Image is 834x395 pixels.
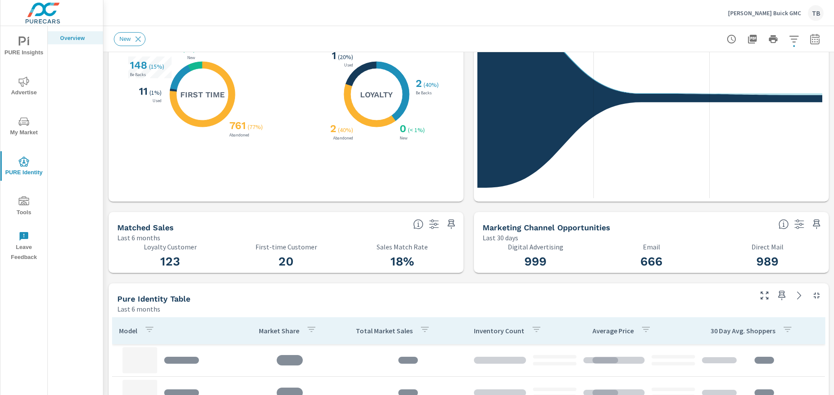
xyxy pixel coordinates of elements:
[808,5,824,21] div: TB
[117,304,160,314] p: Last 6 months
[338,126,355,134] p: ( 40% )
[151,99,163,103] p: Used
[483,223,610,232] h5: Marketing Channel Opportunities
[60,33,96,42] p: Overview
[408,126,427,134] p: ( < 1% )
[764,30,782,48] button: Print Report
[180,90,225,100] h5: First Time
[117,294,190,303] h5: Pure Identity Table
[3,76,45,98] span: Advertise
[3,116,45,138] span: My Market
[185,56,197,60] p: New
[114,32,146,46] div: New
[758,289,771,302] button: Make Fullscreen
[137,85,148,97] h3: 11
[3,196,45,218] span: Tools
[228,133,251,137] p: Abandoned
[483,254,588,269] h3: 999
[810,217,824,231] span: Save this to your personalized report
[599,243,704,251] p: Email
[444,217,458,231] span: Save this to your personalized report
[149,63,166,70] p: ( 15% )
[338,53,355,61] p: ( 20% )
[117,223,174,232] h5: Matched Sales
[3,231,45,262] span: Leave Feedback
[483,232,518,243] p: Last 30 days
[117,254,223,269] h3: 123
[128,59,147,71] h3: 148
[114,36,136,42] span: New
[806,30,824,48] button: Select Date Range
[233,243,339,251] p: First-time Customer
[398,136,409,140] p: New
[3,37,45,58] span: PURE Insights
[149,89,163,96] p: ( 1% )
[349,254,455,269] h3: 18%
[414,91,434,95] p: Be Backs
[599,254,704,269] h3: 666
[228,119,246,132] h3: 761
[413,219,424,229] span: Loyalty: Matches that have purchased from the dealership before and purchased within the timefram...
[331,136,355,140] p: Abandoned
[259,326,299,335] p: Market Share
[119,326,137,335] p: Model
[424,81,440,89] p: ( 40% )
[398,123,406,135] h3: 0
[48,31,103,44] div: Overview
[785,30,803,48] button: Apply Filters
[711,326,775,335] p: 30 Day Avg. Shoppers
[483,243,588,251] p: Digital Advertising
[728,9,801,17] p: [PERSON_NAME] Buick GMC
[128,73,148,77] p: Be Backs
[810,289,824,302] button: Minimize Widget
[778,219,789,229] span: Matched shoppers that can be exported to each channel type. This is targetable traffic.
[0,26,47,266] div: nav menu
[248,123,265,131] p: ( 77% )
[775,289,789,302] span: Save this to your personalized report
[792,289,806,302] a: See more details in report
[356,326,413,335] p: Total Market Sales
[349,243,455,251] p: Sales Match Rate
[744,30,761,48] button: "Export Report to PDF"
[414,77,422,90] h3: 2
[117,232,160,243] p: Last 6 months
[328,123,336,135] h3: 2
[342,63,355,67] p: Used
[592,326,634,335] p: Average Price
[3,156,45,178] span: PURE Identity
[117,243,223,251] p: Loyalty Customer
[233,254,339,269] h3: 20
[715,254,820,269] h3: 989
[360,90,393,100] h5: Loyalty
[474,326,524,335] p: Inventory Count
[330,50,336,62] h3: 1
[715,243,820,251] p: Direct Mail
